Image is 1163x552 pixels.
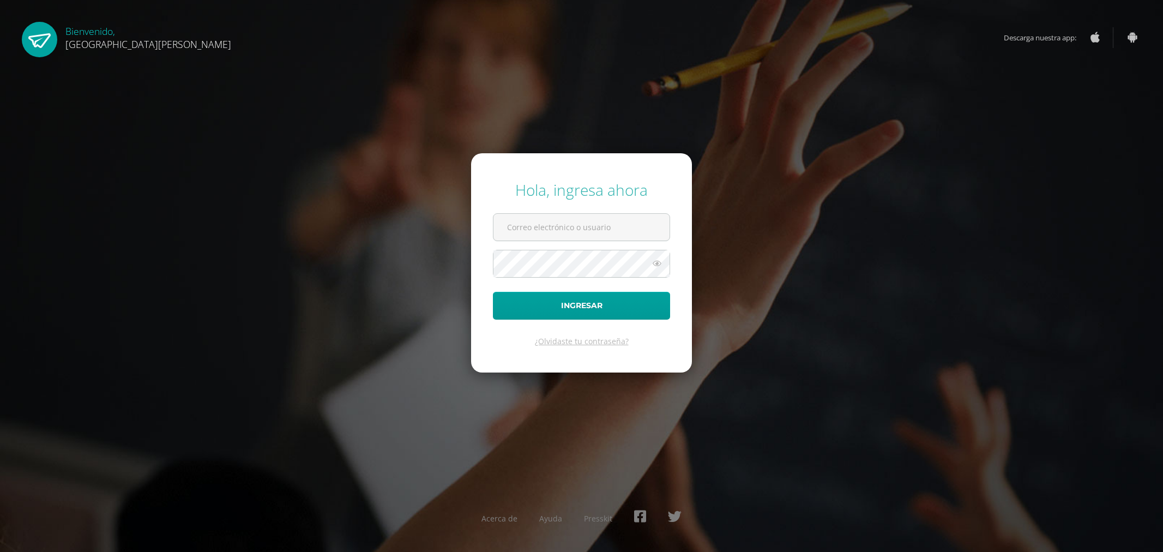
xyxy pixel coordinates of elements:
[481,513,517,524] a: Acerca de
[1004,27,1087,48] span: Descarga nuestra app:
[584,513,612,524] a: Presskit
[65,22,231,51] div: Bienvenido,
[539,513,562,524] a: Ayuda
[493,292,670,320] button: Ingresar
[65,38,231,51] span: [GEOGRAPHIC_DATA][PERSON_NAME]
[493,214,670,241] input: Correo electrónico o usuario
[535,336,629,346] a: ¿Olvidaste tu contraseña?
[493,179,670,200] div: Hola, ingresa ahora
